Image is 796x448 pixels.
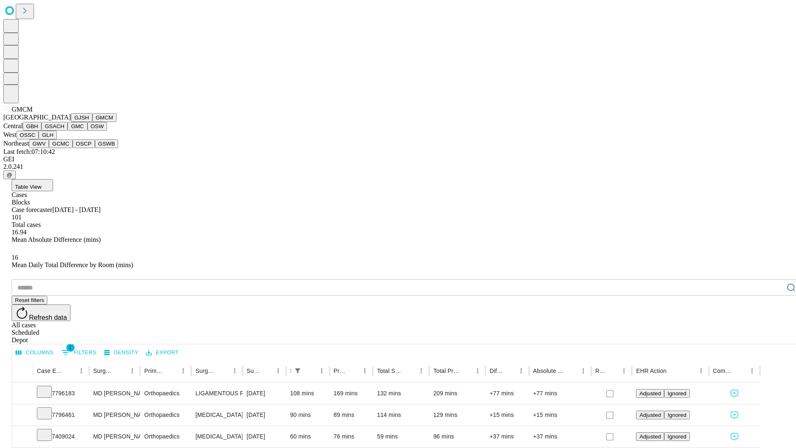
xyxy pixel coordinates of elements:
[292,365,303,377] button: Show filters
[290,404,325,426] div: 90 mins
[3,156,793,163] div: GEI
[472,365,483,377] button: Menu
[639,433,661,440] span: Adjusted
[595,368,606,374] div: Resolved in EHR
[304,365,316,377] button: Sort
[618,365,630,377] button: Menu
[490,368,503,374] div: Difference
[52,206,100,213] span: [DATE] - [DATE]
[73,139,95,148] button: OSCP
[75,365,87,377] button: Menu
[93,368,114,374] div: Surgeon Name
[667,390,686,397] span: Ignored
[3,148,55,155] span: Last fetch: 07:10:42
[247,383,282,404] div: [DATE]
[3,163,793,170] div: 2.0.241
[578,365,589,377] button: Menu
[12,221,41,228] span: Total cases
[490,426,525,447] div: +37 mins
[290,426,325,447] div: 60 mins
[16,430,29,444] button: Expand
[3,114,71,121] span: [GEOGRAPHIC_DATA]
[15,184,41,190] span: Table View
[177,365,189,377] button: Menu
[93,404,136,426] div: MD [PERSON_NAME] [PERSON_NAME]
[3,131,17,138] span: West
[7,172,12,178] span: @
[247,404,282,426] div: [DATE]
[664,411,689,419] button: Ignored
[64,365,75,377] button: Sort
[377,368,403,374] div: Total Scheduled Duration
[217,365,229,377] button: Sort
[664,389,689,398] button: Ignored
[566,365,578,377] button: Sort
[433,383,481,404] div: 209 mins
[533,426,587,447] div: +37 mins
[195,383,238,404] div: LIGAMENTOUS RECONSTRUCTION KNEE EXTRA ARTICULAR
[504,365,515,377] button: Sort
[12,296,47,304] button: Reset filters
[713,368,734,374] div: Comments
[12,179,53,191] button: Table View
[334,404,369,426] div: 89 mins
[17,131,39,139] button: OSSC
[433,368,459,374] div: Total Predicted Duration
[735,365,746,377] button: Sort
[247,426,282,447] div: [DATE]
[695,365,707,377] button: Menu
[490,404,525,426] div: +15 mins
[87,122,107,131] button: OSW
[290,383,325,404] div: 108 mins
[533,383,587,404] div: +77 mins
[37,426,85,447] div: 7409024
[166,365,177,377] button: Sort
[12,261,133,268] span: Mean Daily Total Difference by Room (mins)
[667,412,686,418] span: Ignored
[37,383,85,404] div: 7796183
[334,383,369,404] div: 169 mins
[377,404,425,426] div: 114 mins
[247,368,260,374] div: Surgery Date
[636,389,664,398] button: Adjusted
[41,122,68,131] button: GSACH
[433,426,481,447] div: 96 mins
[195,368,216,374] div: Surgery Name
[292,365,303,377] div: 1 active filter
[377,426,425,447] div: 59 mins
[16,408,29,423] button: Expand
[14,346,56,359] button: Select columns
[664,432,689,441] button: Ignored
[533,404,587,426] div: +15 mins
[102,346,141,359] button: Density
[144,346,181,359] button: Export
[229,365,240,377] button: Menu
[66,343,75,352] span: 1
[144,368,165,374] div: Primary Service
[334,426,369,447] div: 76 mins
[144,383,187,404] div: Orthopaedics
[12,214,22,221] span: 101
[607,365,618,377] button: Sort
[12,106,33,113] span: GMCM
[16,387,29,401] button: Expand
[92,113,116,122] button: GMCM
[490,383,525,404] div: +77 mins
[39,131,56,139] button: GLH
[639,412,661,418] span: Adjusted
[290,368,291,374] div: Scheduled In Room Duration
[144,426,187,447] div: Orthopaedics
[126,365,138,377] button: Menu
[639,390,661,397] span: Adjusted
[71,113,92,122] button: GJSH
[37,404,85,426] div: 7796461
[533,368,565,374] div: Absolute Difference
[359,365,371,377] button: Menu
[95,139,119,148] button: GSWB
[3,122,23,129] span: Central
[746,365,758,377] button: Menu
[93,383,136,404] div: MD [PERSON_NAME] [PERSON_NAME]
[667,433,686,440] span: Ignored
[12,229,27,236] span: 16.94
[460,365,472,377] button: Sort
